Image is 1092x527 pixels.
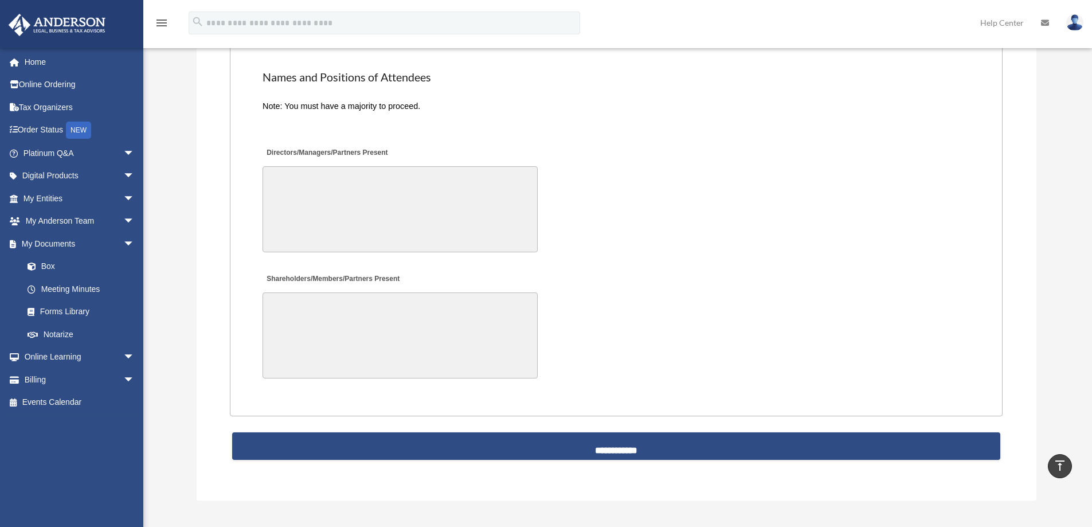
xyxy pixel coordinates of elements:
[123,210,146,233] span: arrow_drop_down
[8,119,152,142] a: Order StatusNEW
[5,14,109,36] img: Anderson Advisors Platinum Portal
[191,15,204,28] i: search
[16,300,152,323] a: Forms Library
[66,122,91,139] div: NEW
[1053,459,1067,473] i: vertical_align_top
[8,187,152,210] a: My Entitiesarrow_drop_down
[123,346,146,369] span: arrow_drop_down
[263,145,391,161] label: Directors/Managers/Partners Present
[8,50,152,73] a: Home
[8,142,152,165] a: Platinum Q&Aarrow_drop_down
[1048,454,1072,478] a: vertical_align_top
[123,368,146,392] span: arrow_drop_down
[8,368,152,391] a: Billingarrow_drop_down
[263,272,402,287] label: Shareholders/Members/Partners Present
[123,165,146,188] span: arrow_drop_down
[16,278,146,300] a: Meeting Minutes
[123,232,146,256] span: arrow_drop_down
[8,346,152,369] a: Online Learningarrow_drop_down
[16,323,152,346] a: Notarize
[155,16,169,30] i: menu
[8,73,152,96] a: Online Ordering
[1066,14,1083,31] img: User Pic
[16,255,152,278] a: Box
[123,187,146,210] span: arrow_drop_down
[8,96,152,119] a: Tax Organizers
[263,102,420,111] span: Note: You must have a majority to proceed.
[123,142,146,165] span: arrow_drop_down
[8,165,152,188] a: Digital Productsarrow_drop_down
[263,69,970,85] h2: Names and Positions of Attendees
[8,232,152,255] a: My Documentsarrow_drop_down
[8,210,152,233] a: My Anderson Teamarrow_drop_down
[155,20,169,30] a: menu
[8,391,152,414] a: Events Calendar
